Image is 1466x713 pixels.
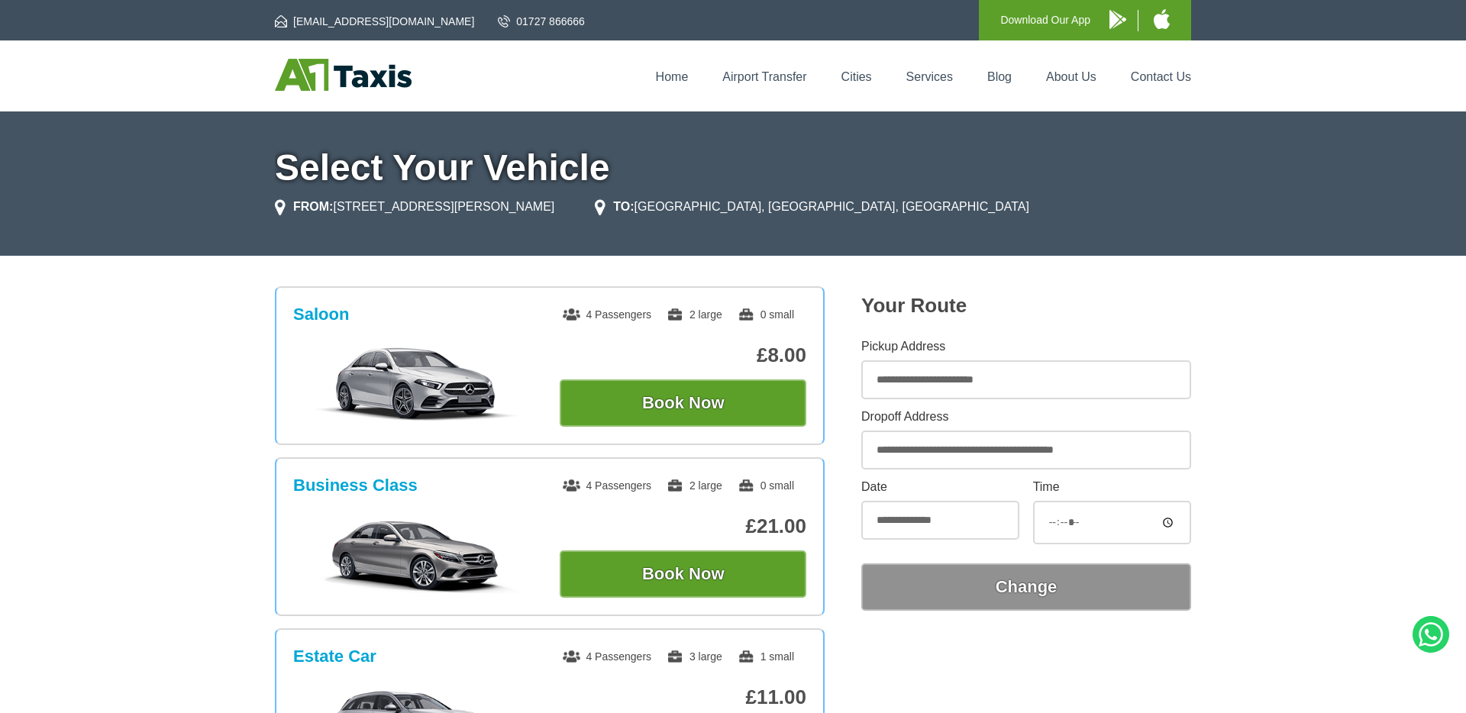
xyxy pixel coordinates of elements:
img: A1 Taxis iPhone App [1154,9,1170,29]
a: 01727 866666 [498,14,585,29]
label: Pickup Address [861,340,1191,353]
span: 3 large [667,650,722,663]
span: 4 Passengers [563,650,651,663]
label: Date [861,481,1019,493]
img: Business Class [302,517,531,593]
h3: Business Class [293,476,418,495]
label: Dropoff Address [861,411,1191,423]
li: [GEOGRAPHIC_DATA], [GEOGRAPHIC_DATA], [GEOGRAPHIC_DATA] [595,198,1029,216]
a: Contact Us [1131,70,1191,83]
button: Change [861,563,1191,611]
strong: TO: [613,200,634,213]
img: A1 Taxis Android App [1109,10,1126,29]
button: Book Now [560,550,806,598]
img: A1 Taxis St Albans LTD [275,59,412,91]
span: 0 small [738,479,794,492]
span: 2 large [667,479,722,492]
p: £8.00 [560,344,806,367]
label: Time [1033,481,1191,493]
span: 4 Passengers [563,479,651,492]
span: 4 Passengers [563,308,651,321]
h2: Your Route [861,294,1191,318]
button: Book Now [560,379,806,427]
a: Cities [841,70,872,83]
span: 0 small [738,308,794,321]
a: Services [906,70,953,83]
a: Blog [987,70,1012,83]
a: [EMAIL_ADDRESS][DOMAIN_NAME] [275,14,474,29]
h3: Estate Car [293,647,376,666]
a: Airport Transfer [722,70,806,83]
a: About Us [1046,70,1096,83]
strong: FROM: [293,200,333,213]
h1: Select Your Vehicle [275,150,1191,186]
a: Home [656,70,689,83]
p: £21.00 [560,515,806,538]
span: 2 large [667,308,722,321]
li: [STREET_ADDRESS][PERSON_NAME] [275,198,554,216]
p: Download Our App [1000,11,1090,30]
h3: Saloon [293,305,349,324]
p: £11.00 [560,686,806,709]
img: Saloon [302,346,531,422]
span: 1 small [738,650,794,663]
